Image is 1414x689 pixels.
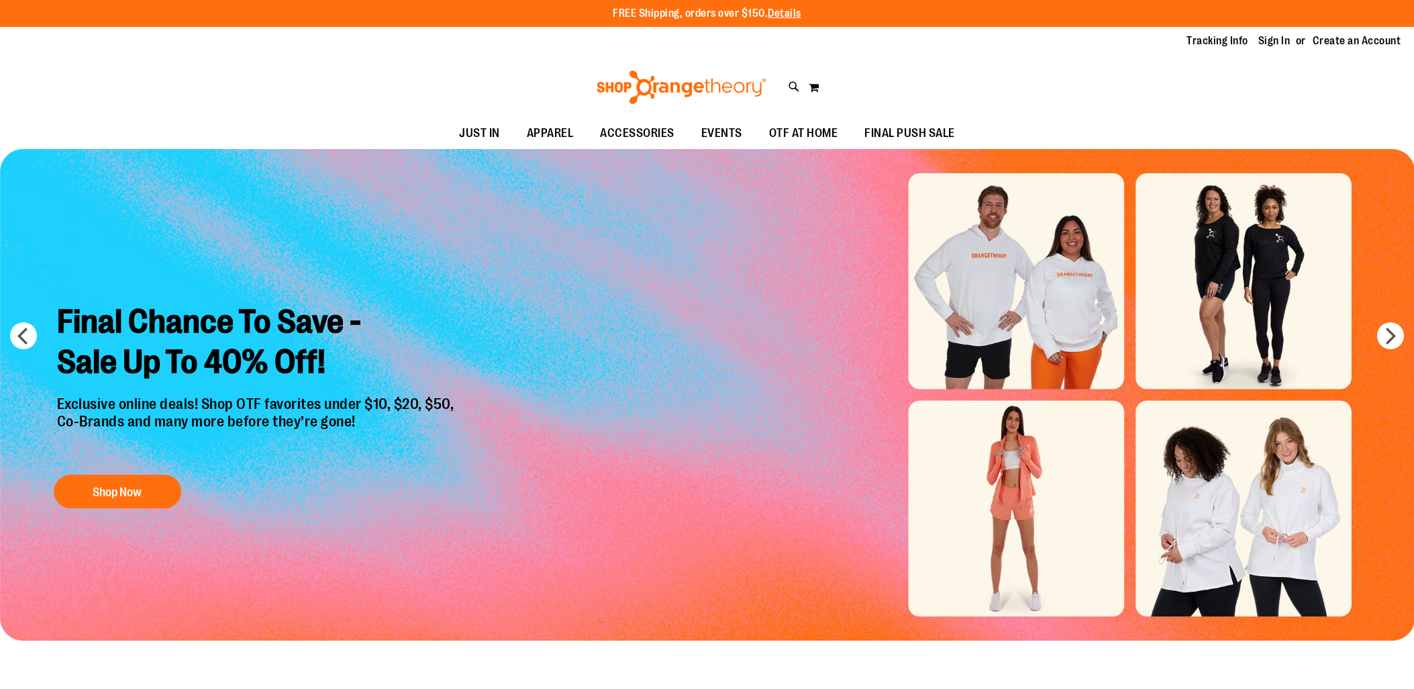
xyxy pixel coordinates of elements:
a: FINAL PUSH SALE [851,118,968,149]
button: next [1377,322,1404,349]
span: OTF AT HOME [769,118,838,148]
a: Sign In [1258,34,1291,48]
p: FREE Shipping, orders over $150. [613,6,801,21]
button: prev [10,322,37,349]
a: APPAREL [513,118,587,149]
span: EVENTS [701,118,742,148]
a: EVENTS [688,118,756,149]
img: Shop Orangetheory [595,71,768,104]
a: JUST IN [446,118,513,149]
a: Create an Account [1313,34,1401,48]
a: Details [768,7,801,19]
span: JUST IN [459,118,500,148]
span: FINAL PUSH SALE [864,118,955,148]
a: Tracking Info [1186,34,1248,48]
span: ACCESSORIES [600,118,674,148]
a: OTF AT HOME [756,118,852,149]
span: APPAREL [527,118,574,148]
a: ACCESSORIES [587,118,688,149]
p: Exclusive online deals! Shop OTF favorites under $10, $20, $50, Co-Brands and many more before th... [47,396,468,461]
h2: Final Chance To Save - Sale Up To 40% Off! [47,291,468,396]
button: Shop Now [54,475,181,508]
